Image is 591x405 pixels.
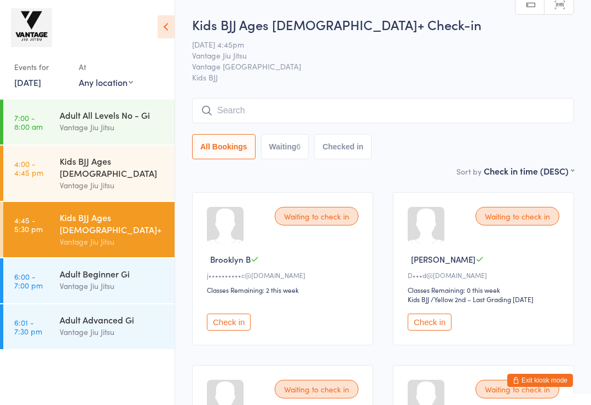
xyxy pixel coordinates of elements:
[192,15,574,33] h2: Kids BJJ Ages [DEMOGRAPHIC_DATA]+ Check-in
[3,202,175,257] a: 4:45 -5:30 pmKids BJJ Ages [DEMOGRAPHIC_DATA]+Vantage Jiu Jitsu
[507,374,573,387] button: Exit kiosk mode
[192,50,557,61] span: Vantage Jiu Jitsu
[192,39,557,50] span: [DATE] 4:45pm
[11,8,52,47] img: Vantage Jiu Jitsu
[456,166,482,177] label: Sort by
[192,134,256,159] button: All Bookings
[60,109,165,121] div: Adult All Levels No - Gi
[14,159,43,177] time: 4:00 - 4:45 pm
[14,113,43,131] time: 7:00 - 8:00 am
[3,100,175,144] a: 7:00 -8:00 amAdult All Levels No - GiVantage Jiu Jitsu
[297,142,301,151] div: 6
[60,179,165,192] div: Vantage Jiu Jitsu
[207,314,251,331] button: Check in
[408,285,563,294] div: Classes Remaining: 0 this week
[275,380,358,398] div: Waiting to check in
[60,314,165,326] div: Adult Advanced Gi
[476,380,559,398] div: Waiting to check in
[79,58,133,76] div: At
[14,58,68,76] div: Events for
[3,258,175,303] a: 6:00 -7:00 pmAdult Beginner GiVantage Jiu Jitsu
[3,146,175,201] a: 4:00 -4:45 pmKids BJJ Ages [DEMOGRAPHIC_DATA]Vantage Jiu Jitsu
[207,270,362,280] div: j••••••••••c@[DOMAIN_NAME]
[261,134,309,159] button: Waiting6
[60,280,165,292] div: Vantage Jiu Jitsu
[192,98,574,123] input: Search
[79,76,133,88] div: Any location
[408,270,563,280] div: D•••d@[DOMAIN_NAME]
[14,216,43,233] time: 4:45 - 5:30 pm
[60,268,165,280] div: Adult Beginner Gi
[484,165,574,177] div: Check in time (DESC)
[408,314,451,331] button: Check in
[14,76,41,88] a: [DATE]
[60,235,165,248] div: Vantage Jiu Jitsu
[210,253,251,265] span: Brooklyn B
[192,72,574,83] span: Kids BJJ
[3,304,175,349] a: 6:01 -7:30 pmAdult Advanced GiVantage Jiu Jitsu
[14,272,43,290] time: 6:00 - 7:00 pm
[476,207,559,225] div: Waiting to check in
[431,294,534,304] span: / Yellow 2nd – Last Grading [DATE]
[60,326,165,338] div: Vantage Jiu Jitsu
[60,155,165,179] div: Kids BJJ Ages [DEMOGRAPHIC_DATA]
[275,207,358,225] div: Waiting to check in
[207,285,362,294] div: Classes Remaining: 2 this week
[408,294,429,304] div: Kids BJJ
[60,121,165,134] div: Vantage Jiu Jitsu
[192,61,557,72] span: Vantage [GEOGRAPHIC_DATA]
[314,134,372,159] button: Checked in
[60,211,165,235] div: Kids BJJ Ages [DEMOGRAPHIC_DATA]+
[14,318,42,335] time: 6:01 - 7:30 pm
[411,253,476,265] span: [PERSON_NAME]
